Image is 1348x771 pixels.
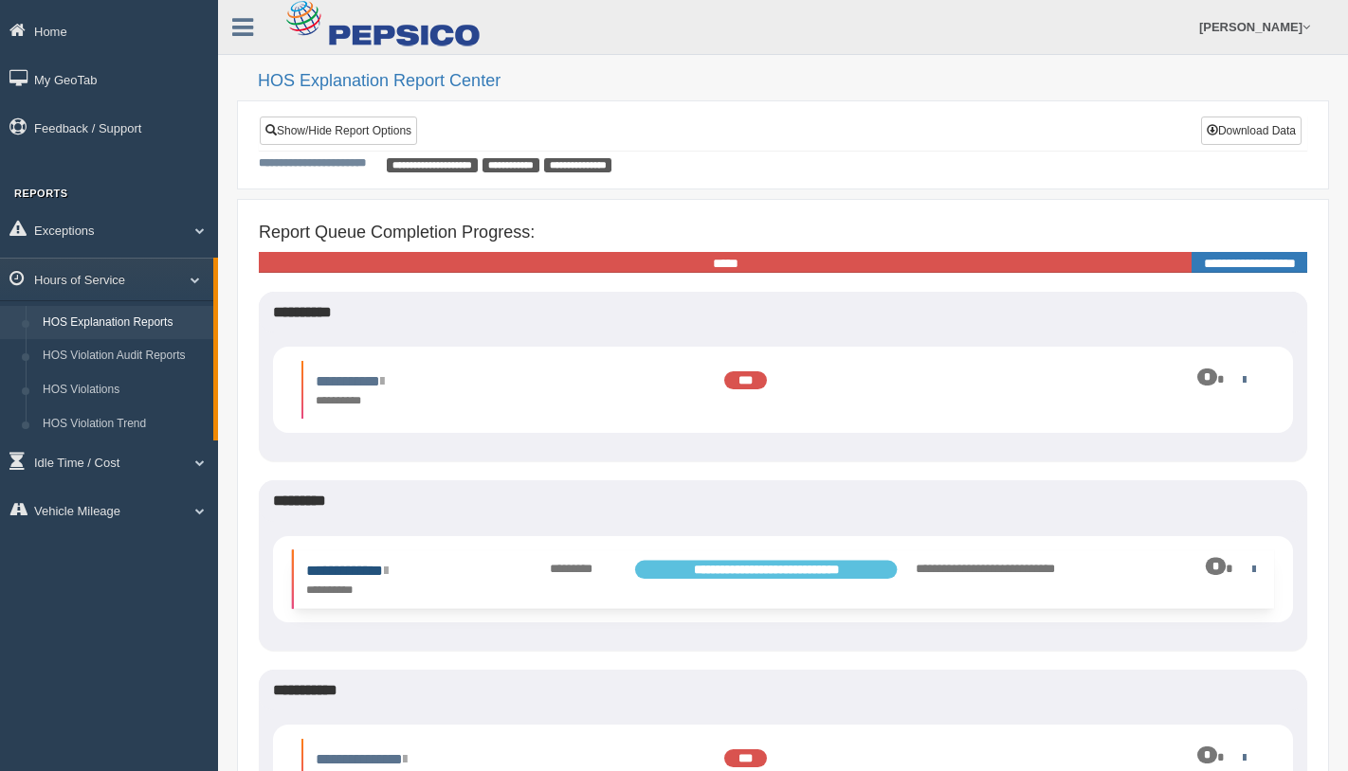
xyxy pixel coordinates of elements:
[34,306,213,340] a: HOS Explanation Reports
[34,407,213,441] a: HOS Violation Trend
[301,361,1265,419] li: Expand
[259,224,1307,242] h4: Report Queue Completion Progress:
[1201,117,1302,145] button: Download Data
[34,373,213,407] a: HOS Violations
[292,549,1274,608] li: Expand
[258,72,1329,91] h2: HOS Explanation Report Center
[34,339,213,373] a: HOS Violation Audit Reports
[260,117,417,145] a: Show/Hide Report Options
